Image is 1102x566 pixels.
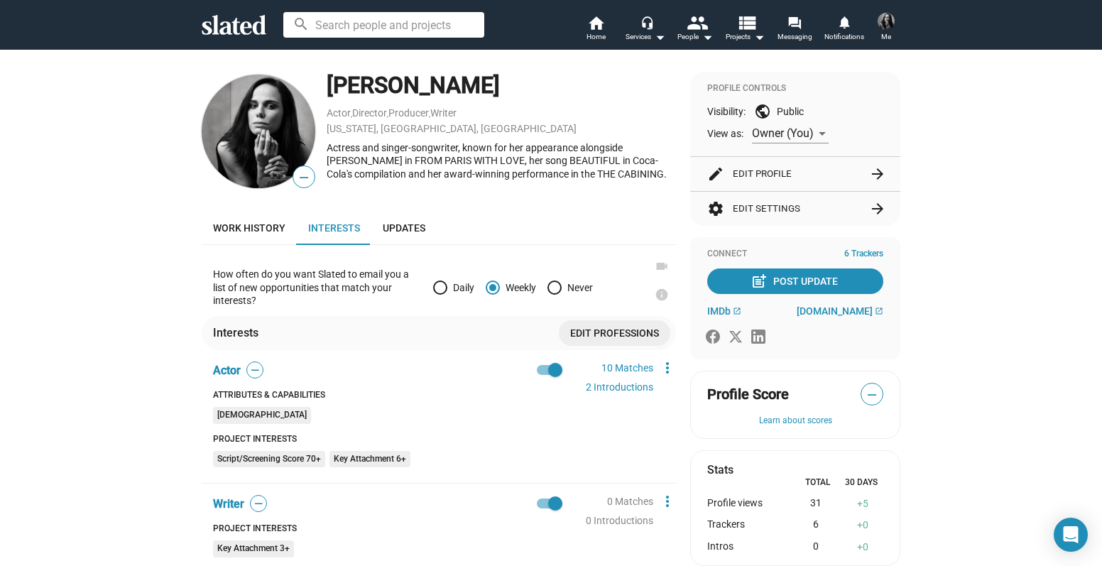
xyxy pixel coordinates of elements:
span: [DOMAIN_NAME] [797,305,873,317]
mat-icon: open_in_new [733,307,741,315]
span: Home [587,28,606,45]
span: Edit professions [570,320,659,346]
button: Services [621,14,670,45]
div: Trackers [707,518,788,532]
mat-icon: arrow_drop_down [651,28,668,45]
img: Melissa Mars [202,75,315,188]
a: Writer [430,107,457,119]
mat-card-title: Stats [707,462,733,477]
mat-icon: notifications [837,15,851,28]
mat-icon: edit [707,165,724,183]
span: Notifications [824,28,864,45]
div: 5 [843,497,883,511]
span: Updates [383,222,425,234]
mat-icon: home [587,14,604,31]
mat-icon: arrow_forward [869,165,886,183]
div: Services [626,28,665,45]
span: + [857,498,863,509]
button: Post Update [707,268,883,294]
div: Interests [213,325,264,340]
span: Profile Score [707,385,789,404]
mat-icon: post_add [751,273,768,290]
span: , [351,110,352,118]
button: People [670,14,720,45]
span: Messaging [778,28,812,45]
a: 10 Matches [601,362,653,374]
button: Learn about scores [707,415,883,427]
span: Writer [213,497,244,511]
span: Me [881,28,891,45]
button: Melissa MarsMe [869,10,903,47]
a: Messaging [770,14,819,45]
a: Learn more [648,288,676,316]
a: 2 Introductions [586,381,653,393]
div: [PERSON_NAME] [327,70,676,101]
mat-chip: [DEMOGRAPHIC_DATA] [213,407,311,424]
div: 0 Introductions [586,514,653,528]
span: Owner (You) [752,126,814,140]
span: Weekly [500,282,536,293]
mat-icon: forum [787,16,801,29]
span: Daily [447,282,474,293]
div: 6 [788,518,842,532]
a: [DOMAIN_NAME] [797,305,883,317]
mat-chip: Script/Screening Score 70+ [213,451,325,468]
mat-chip: Key Attachment 3+ [213,540,294,557]
div: 30 Days [839,477,883,489]
a: Updates [371,211,437,245]
input: Search people and projects [283,12,484,38]
span: + [857,519,863,530]
a: Interests [297,211,371,245]
div: Project Interests [213,434,562,445]
span: — [247,364,263,377]
a: Home [571,14,621,45]
mat-icon: arrow_forward [869,200,886,217]
mat-icon: more_vert [659,493,676,510]
span: Actor [213,364,241,377]
a: Producer [388,107,429,119]
div: Post Update [753,268,838,294]
button: Open an edit user professions bottom sheet [559,320,670,346]
div: Actress and singer-songwriter, known for her appearance alongside [PERSON_NAME] in FROM PARIS WIT... [327,141,676,181]
mat-chip: Key Attachment 6+ [329,451,410,468]
div: 31 [788,497,842,511]
mat-icon: open_in_new [875,307,883,315]
span: — [251,497,266,511]
mat-icon: people [687,12,707,33]
mat-icon: more_vert [659,359,676,376]
span: , [429,110,430,118]
div: Intros [707,540,788,554]
div: Open Intercom Messenger [1054,518,1088,552]
div: Profile Controls [707,83,883,94]
div: Visibility: Public [707,103,883,120]
a: Notifications [819,14,869,45]
button: Edit Settings [707,192,883,226]
p: How often do you want Slated to email you a list of new opportunities that match your interests? [213,268,422,308]
mat-icon: info [655,288,669,302]
div: Total [795,477,839,489]
div: 0 [843,518,883,532]
span: Work history [213,222,285,234]
a: Director [352,107,387,119]
a: IMDb [707,305,741,317]
button: Edit Profile [707,157,883,191]
mat-icon: headset_mic [640,16,653,28]
a: Actor [327,107,351,119]
mat-icon: public [754,103,771,120]
mat-icon: view_list [736,12,757,33]
a: Work history [202,211,297,245]
a: [US_STATE], [GEOGRAPHIC_DATA], [GEOGRAPHIC_DATA] [327,123,577,134]
span: — [293,168,315,187]
div: Connect [707,249,883,260]
div: Project Interests [213,523,562,535]
span: — [861,386,883,404]
div: 0 Matches [607,495,653,508]
span: IMDb [707,305,731,317]
div: Attributes & Capabilities [213,390,562,401]
span: Interests [308,222,360,234]
img: Melissa Mars [878,13,895,30]
span: , [387,110,388,118]
span: View as: [707,127,743,141]
div: People [677,28,713,45]
mat-icon: settings [707,200,724,217]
